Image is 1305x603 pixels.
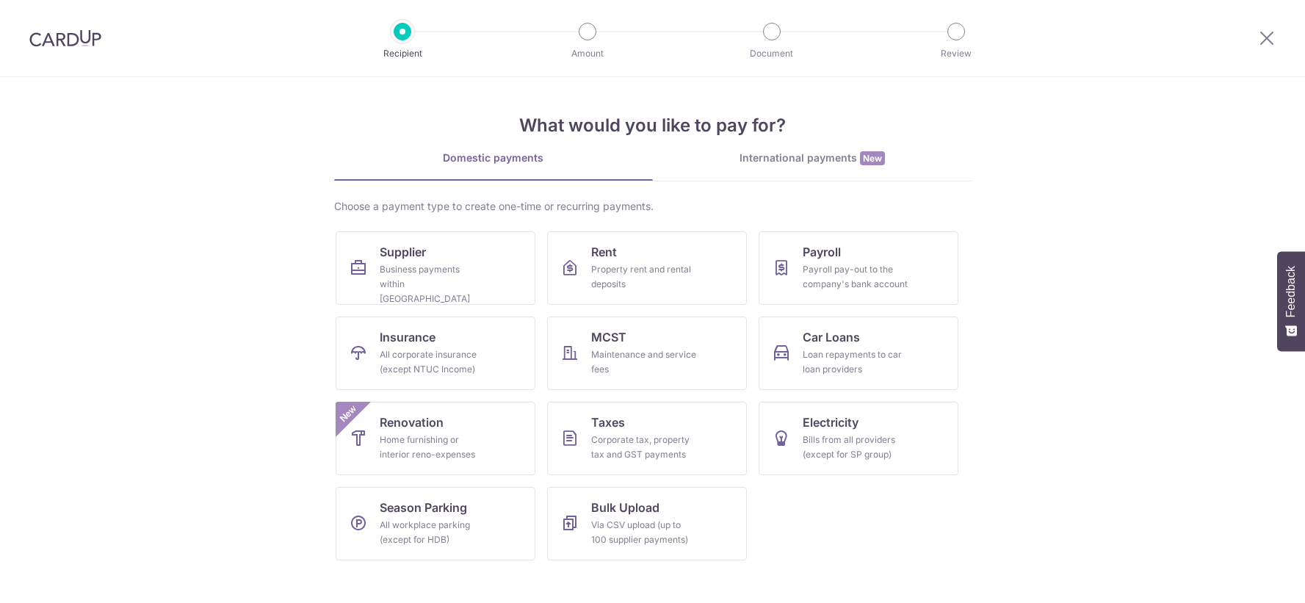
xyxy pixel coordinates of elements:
[860,151,885,165] span: New
[803,433,908,462] div: Bills from all providers (except for SP group)
[591,243,617,261] span: Rent
[380,518,485,547] div: All workplace parking (except for HDB)
[547,402,747,475] a: TaxesCorporate tax, property tax and GST payments
[803,414,858,431] span: Electricity
[717,46,826,61] p: Document
[591,347,697,377] div: Maintenance and service fees
[902,46,1011,61] p: Review
[759,402,958,475] a: ElectricityBills from all providers (except for SP group)
[336,317,535,390] a: InsuranceAll corporate insurance (except NTUC Income)
[591,518,697,547] div: Via CSV upload (up to 100 supplier payments)
[803,328,860,346] span: Car Loans
[591,499,659,516] span: Bulk Upload
[759,317,958,390] a: Car LoansLoan repayments to car loan providers
[380,414,444,431] span: Renovation
[591,414,625,431] span: Taxes
[591,433,697,462] div: Corporate tax, property tax and GST payments
[348,46,457,61] p: Recipient
[803,347,908,377] div: Loan repayments to car loan providers
[1277,251,1305,351] button: Feedback - Show survey
[591,328,626,346] span: MCST
[334,199,972,214] div: Choose a payment type to create one-time or recurring payments.
[334,151,653,165] div: Domestic payments
[336,231,535,305] a: SupplierBusiness payments within [GEOGRAPHIC_DATA]
[547,487,747,560] a: Bulk UploadVia CSV upload (up to 100 supplier payments)
[336,402,360,426] span: New
[380,328,435,346] span: Insurance
[336,402,535,475] a: RenovationHome furnishing or interior reno-expensesNew
[334,112,972,139] h4: What would you like to pay for?
[803,262,908,292] div: Payroll pay-out to the company's bank account
[803,243,841,261] span: Payroll
[547,231,747,305] a: RentProperty rent and rental deposits
[759,231,958,305] a: PayrollPayroll pay-out to the company's bank account
[533,46,642,61] p: Amount
[29,29,101,47] img: CardUp
[380,499,467,516] span: Season Parking
[380,347,485,377] div: All corporate insurance (except NTUC Income)
[1284,266,1298,317] span: Feedback
[336,487,535,560] a: Season ParkingAll workplace parking (except for HDB)
[653,151,972,166] div: International payments
[1211,559,1290,596] iframe: Opens a widget where you can find more information
[380,433,485,462] div: Home furnishing or interior reno-expenses
[380,243,426,261] span: Supplier
[547,317,747,390] a: MCSTMaintenance and service fees
[380,262,485,306] div: Business payments within [GEOGRAPHIC_DATA]
[591,262,697,292] div: Property rent and rental deposits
